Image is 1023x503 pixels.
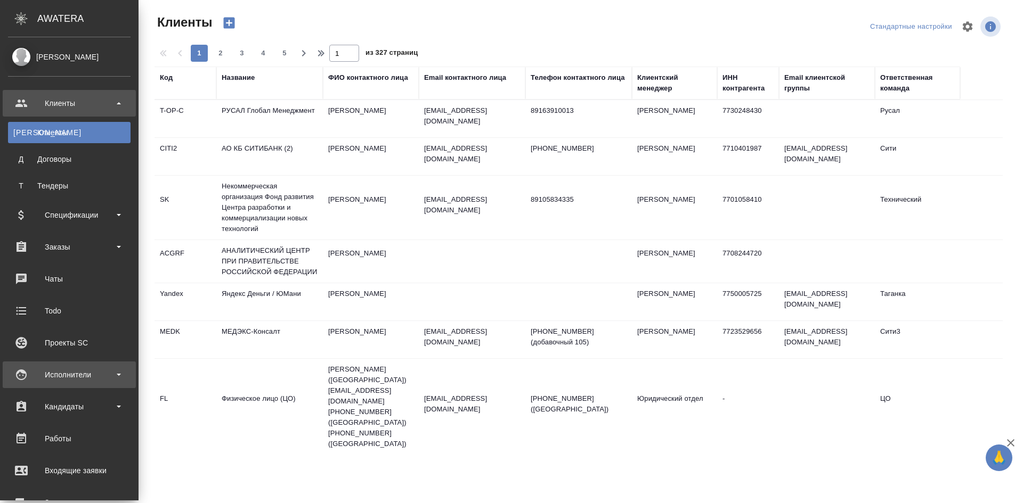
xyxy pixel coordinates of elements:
p: [EMAIL_ADDRESS][DOMAIN_NAME] [424,393,520,415]
td: [PERSON_NAME] [632,189,717,226]
div: Кандидаты [8,399,131,415]
p: [EMAIL_ADDRESS][DOMAIN_NAME] [424,326,520,348]
td: Юридический отдел [632,388,717,425]
a: Todo [3,298,136,324]
p: 89163910013 [531,105,627,116]
div: split button [867,19,955,35]
td: [PERSON_NAME] [632,138,717,175]
div: Клиентский менеджер [637,72,712,94]
td: [PERSON_NAME] [632,243,717,280]
button: Создать [216,14,242,32]
td: ЦО [875,388,960,425]
a: ТТендеры [8,175,131,196]
td: MEDK [155,321,216,358]
p: [PHONE_NUMBER] (добавочный 105) [531,326,627,348]
td: FL [155,388,216,425]
div: Проекты SC [8,335,131,351]
div: Входящие заявки [8,463,131,479]
td: [PERSON_NAME] [323,283,419,320]
td: ACGRF [155,243,216,280]
div: Исполнители [8,367,131,383]
span: Посмотреть информацию [980,17,1003,37]
td: Технический [875,189,960,226]
td: [PERSON_NAME] [323,100,419,137]
div: ИНН контрагента [722,72,774,94]
span: Клиенты [155,14,212,31]
button: 2 [212,45,229,62]
div: ФИО контактного лица [328,72,408,83]
button: 5 [276,45,293,62]
td: РУСАЛ Глобал Менеджмент [216,100,323,137]
div: Клиенты [8,95,131,111]
div: Тендеры [13,180,125,191]
td: 7710401987 [717,138,779,175]
div: Чаты [8,271,131,287]
td: [EMAIL_ADDRESS][DOMAIN_NAME] [779,138,875,175]
td: МЕДЭКС-Консалт [216,321,323,358]
p: [EMAIL_ADDRESS][DOMAIN_NAME] [424,194,520,216]
a: Чаты [3,266,136,292]
td: Некоммерческая организация Фонд развития Центра разработки и коммерциализации новых технологий [216,176,323,240]
span: 🙏 [990,447,1008,469]
div: [PERSON_NAME] [8,51,131,63]
td: Таганка [875,283,960,320]
td: SK [155,189,216,226]
span: 3 [233,48,250,59]
button: 4 [255,45,272,62]
div: Работы [8,431,131,447]
span: 5 [276,48,293,59]
p: [EMAIL_ADDRESS][DOMAIN_NAME] [424,105,520,127]
div: Email контактного лица [424,72,506,83]
button: 3 [233,45,250,62]
td: 7730248430 [717,100,779,137]
td: [EMAIL_ADDRESS][DOMAIN_NAME] [779,321,875,358]
span: Настроить таблицу [955,14,980,39]
div: Название [222,72,255,83]
a: Входящие заявки [3,457,136,484]
td: T-OP-C [155,100,216,137]
p: [PHONE_NUMBER] ([GEOGRAPHIC_DATA]) [531,393,627,415]
td: [PERSON_NAME] ([GEOGRAPHIC_DATA]) [EMAIL_ADDRESS][DOMAIN_NAME] [PHONE_NUMBER] ([GEOGRAPHIC_DATA])... [323,359,419,455]
td: [PERSON_NAME] [632,100,717,137]
td: Яндекс Деньги / ЮМани [216,283,323,320]
td: АО КБ СИТИБАНК (2) [216,138,323,175]
a: Работы [3,425,136,452]
p: [EMAIL_ADDRESS][DOMAIN_NAME] [424,143,520,164]
td: [PERSON_NAME] [323,138,419,175]
div: Todo [8,303,131,319]
div: Заказы [8,239,131,255]
div: Клиенты [13,127,125,138]
span: из 327 страниц [366,46,418,62]
span: 2 [212,48,229,59]
div: Код [160,72,173,83]
td: 7708244720 [717,243,779,280]
td: Физическое лицо (ЦО) [216,388,323,425]
a: Проекты SC [3,329,136,356]
td: Сити [875,138,960,175]
td: CITI2 [155,138,216,175]
div: AWATERA [37,8,139,29]
div: Ответственная команда [880,72,955,94]
td: Русал [875,100,960,137]
td: - [717,388,779,425]
td: 7750005725 [717,283,779,320]
div: Email клиентской группы [784,72,870,94]
td: [PERSON_NAME] [323,243,419,280]
p: 89105834335 [531,194,627,205]
button: 🙏 [986,444,1012,471]
span: 4 [255,48,272,59]
div: Спецификации [8,207,131,223]
div: Договоры [13,154,125,164]
td: [EMAIL_ADDRESS][DOMAIN_NAME] [779,283,875,320]
a: ДДоговоры [8,149,131,170]
div: Телефон контактного лица [531,72,625,83]
td: 7723529656 [717,321,779,358]
td: 7701058410 [717,189,779,226]
p: [PHONE_NUMBER] [531,143,627,154]
td: [PERSON_NAME] [323,189,419,226]
td: АНАЛИТИЧЕСКИЙ ЦЕНТР ПРИ ПРАВИТЕЛЬСТВЕ РОССИЙСКОЙ ФЕДЕРАЦИИ [216,240,323,283]
td: Сити3 [875,321,960,358]
td: [PERSON_NAME] [632,283,717,320]
td: [PERSON_NAME] [323,321,419,358]
a: [PERSON_NAME]Клиенты [8,122,131,143]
